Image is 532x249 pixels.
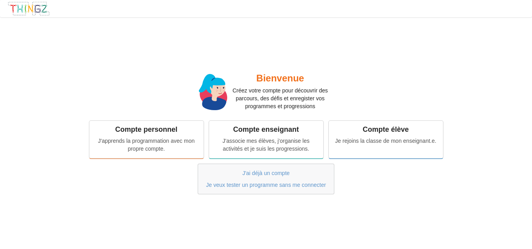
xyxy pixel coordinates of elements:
div: J'associe mes élèves, j'organise les activités et je suis les progressions. [215,137,318,153]
div: J'apprends la programmation avec mon propre compte. [95,137,198,153]
h2: Bienvenue [227,72,334,85]
a: Je veux tester un programme sans me connecter [206,182,326,188]
p: Créez votre compte pour découvrir des parcours, des défis et enregister vos programmes et progres... [227,87,334,110]
img: miss.svg [199,74,227,110]
div: Compte personnel [95,125,198,134]
div: Compte enseignant [215,125,318,134]
a: Compte personnelJ'apprends la programmation avec mon propre compte. [89,121,204,158]
a: J'ai déjà un compte [242,170,289,176]
div: Je rejoins la classe de mon enseignant.e. [334,137,437,145]
a: Compte enseignantJ'associe mes élèves, j'organise les activités et je suis les progressions. [209,121,323,158]
img: thingz_logo.png [7,1,50,16]
div: Compte élève [334,125,437,134]
a: Compte élèveJe rejoins la classe de mon enseignant.e. [329,121,443,158]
